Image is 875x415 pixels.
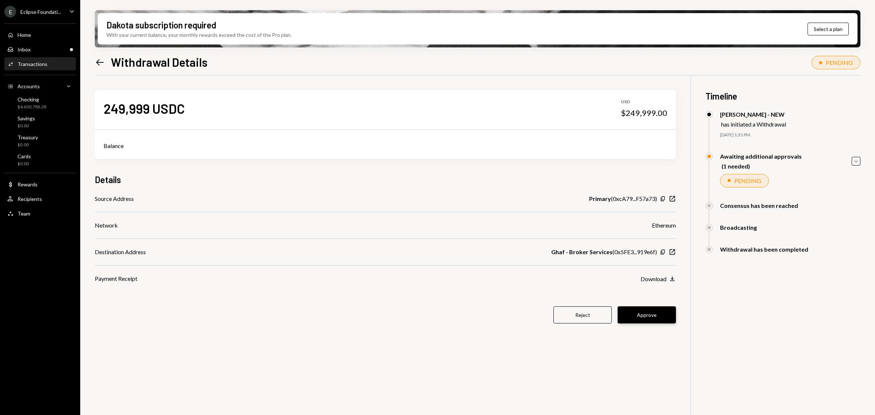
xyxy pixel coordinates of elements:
[720,132,860,138] div: [DATE] 1:31 PM
[621,99,667,105] div: USD
[589,194,611,203] b: Primary
[17,134,38,140] div: Treasury
[17,123,35,129] div: $0.00
[734,177,761,184] div: PENDING
[553,306,612,323] button: Reject
[721,121,786,128] div: has initiated a Withdrawal
[641,275,666,282] div: Download
[621,108,667,118] div: $249,999.00
[4,57,76,70] a: Transactions
[4,6,16,18] div: E
[720,224,757,231] div: Broadcasting
[4,151,76,168] a: Cards$0.00
[17,153,31,159] div: Cards
[551,248,657,256] div: ( 0x5FE3...919e6f )
[705,90,860,102] h3: Timeline
[4,28,76,41] a: Home
[4,207,76,220] a: Team
[652,221,676,230] div: Ethereum
[4,113,76,131] a: Savings$0.00
[551,248,612,256] b: Ghaf - Broker Services
[17,83,40,89] div: Accounts
[4,79,76,93] a: Accounts
[106,19,216,31] div: Dakota subscription required
[4,178,76,191] a: Rewards
[104,141,667,150] div: Balance
[17,32,31,38] div: Home
[17,61,47,67] div: Transactions
[20,9,61,15] div: Eclipse Foundati...
[808,23,849,35] button: Select a plan
[17,104,46,110] div: $4,630,788.28
[4,132,76,150] a: Treasury$0.00
[17,210,30,217] div: Team
[4,192,76,205] a: Recipients
[618,306,676,323] button: Approve
[826,59,853,66] div: PENDING
[17,181,38,187] div: Rewards
[104,100,185,117] div: 249,999 USDC
[720,153,802,160] div: Awaiting additional approvals
[720,246,808,253] div: Withdrawal has been completed
[95,174,121,186] h3: Details
[95,194,134,203] div: Source Address
[95,274,137,283] div: Payment Receipt
[17,142,38,148] div: $0.00
[722,163,802,170] div: (1 needed)
[17,161,31,167] div: $0.00
[17,46,31,53] div: Inbox
[17,196,42,202] div: Recipients
[95,248,146,256] div: Destination Address
[17,115,35,121] div: Savings
[4,43,76,56] a: Inbox
[720,202,798,209] div: Consensus has been reached
[589,194,657,203] div: ( 0xcA79...F57a73 )
[106,31,292,39] div: With your current balance, your monthly rewards exceed the cost of the Pro plan.
[17,96,46,102] div: Checking
[111,55,207,69] h1: Withdrawal Details
[720,111,786,118] div: [PERSON_NAME] - NEW
[4,94,76,112] a: Checking$4,630,788.28
[95,221,118,230] div: Network
[641,275,676,283] button: Download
